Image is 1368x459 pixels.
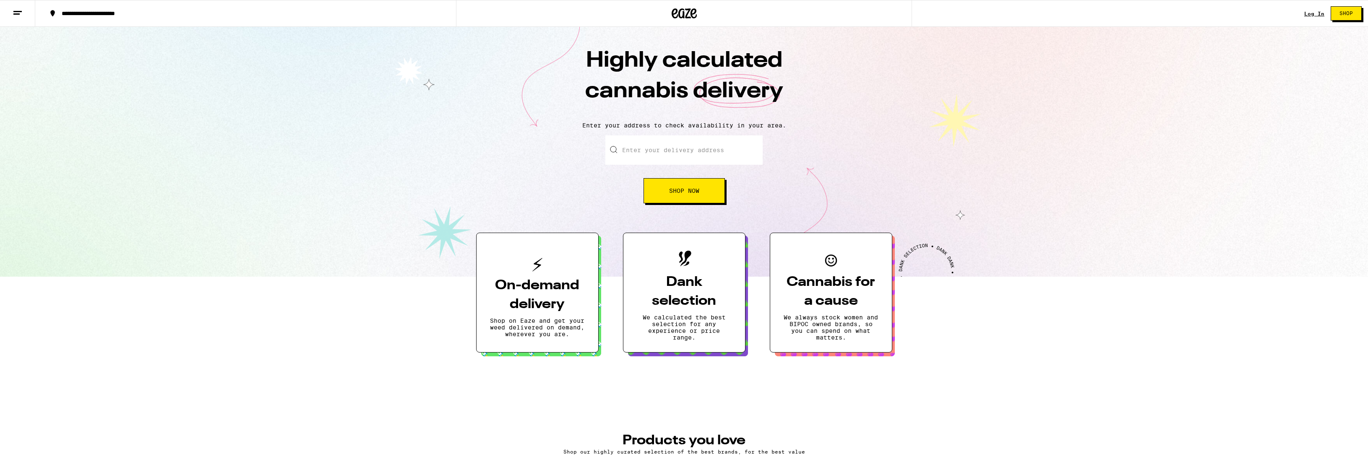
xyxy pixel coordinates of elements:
[1304,11,1324,16] a: Log In
[476,233,599,353] button: On-demand deliveryShop on Eaze and get your weed delivered on demand, wherever you are.
[485,449,884,454] p: Shop our highly curated selection of the best brands, for the best value
[1339,11,1353,16] span: Shop
[637,314,732,341] p: We calculated the best selection for any experience or price range.
[784,273,878,311] h3: Cannabis for a cause
[770,233,892,353] button: Cannabis for a causeWe always stock women and BIPOC owned brands, so you can spend on what matters.
[784,314,878,341] p: We always stock women and BIPOC owned brands, so you can spend on what matters.
[605,135,763,165] input: Enter your delivery address
[490,317,585,337] p: Shop on Eaze and get your weed delivered on demand, wherever you are.
[1324,6,1368,21] a: Shop
[669,188,699,194] span: Shop Now
[1331,6,1362,21] button: Shop
[644,178,725,203] button: Shop Now
[637,273,732,311] h3: Dank selection
[537,46,831,115] h1: Highly calculated cannabis delivery
[485,434,884,447] h3: PRODUCTS YOU LOVE
[490,276,585,314] h3: On-demand delivery
[8,122,1360,129] p: Enter your address to check availability in your area.
[623,233,745,353] button: Dank selectionWe calculated the best selection for any experience or price range.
